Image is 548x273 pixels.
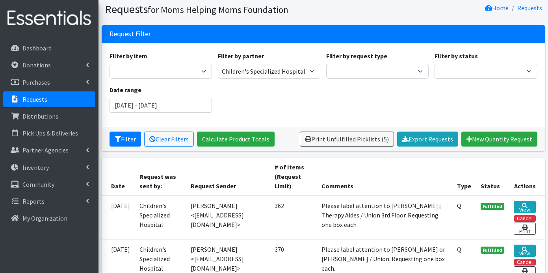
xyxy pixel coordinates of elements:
a: Partner Agencies [3,142,95,158]
h1: Requests [105,2,321,16]
th: Request Sender [186,158,270,196]
a: New Quantity Request [461,132,537,147]
th: Request was sent by: [135,158,186,196]
td: [DATE] [102,196,135,240]
a: Donations [3,57,95,73]
th: Type [452,158,476,196]
td: Please label attention to [PERSON_NAME] ; Therapy Aides / Union 3rd Floor. Requesting one box each. [317,196,453,240]
label: Filter by partner [218,51,264,61]
a: Requests [3,91,95,107]
button: Cancel [514,259,536,266]
small: for Moms Helping Moms Foundation [148,4,288,15]
p: Distributions [22,112,58,120]
a: Dashboard [3,40,95,56]
p: Requests [22,95,47,103]
span: Fulfilled [481,247,504,254]
abbr: Quantity [457,202,461,210]
td: [PERSON_NAME] <[EMAIL_ADDRESS][DOMAIN_NAME]> [186,196,270,240]
a: Purchases [3,74,95,90]
a: Community [3,176,95,192]
p: Donations [22,61,51,69]
input: January 1, 2011 - December 31, 2011 [110,98,212,113]
a: Pick Ups & Deliveries [3,125,95,141]
a: Export Requests [397,132,458,147]
p: Community [22,180,54,188]
span: Fulfilled [481,203,504,210]
th: Status [476,158,509,196]
a: Inventory [3,160,95,175]
p: Inventory [22,163,49,171]
a: Calculate Product Totals [197,132,275,147]
a: Clear Filters [144,132,194,147]
a: Print [514,223,535,235]
th: Actions [509,158,545,196]
label: Filter by request type [326,51,387,61]
p: Dashboard [22,44,52,52]
label: Date range [110,85,141,95]
a: Print Unfulfilled Picklists (5) [300,132,394,147]
a: Reports [3,193,95,209]
th: Comments [317,158,453,196]
button: Filter [110,132,141,147]
abbr: Quantity [457,245,461,253]
td: 362 [270,196,316,240]
p: Reports [22,197,45,205]
p: Partner Agencies [22,146,69,154]
td: Children's Specialized Hospital [135,196,186,240]
p: Purchases [22,78,50,86]
img: HumanEssentials [3,5,95,32]
a: Home [485,4,509,12]
p: Pick Ups & Deliveries [22,129,78,137]
a: My Organization [3,210,95,226]
th: # of Items (Request Limit) [270,158,316,196]
label: Filter by status [435,51,478,61]
p: My Organization [22,214,67,222]
a: Distributions [3,108,95,124]
label: Filter by item [110,51,147,61]
a: View [514,245,535,257]
button: Cancel [514,215,536,222]
a: View [514,201,535,213]
a: Requests [517,4,542,12]
th: Date [102,158,135,196]
h3: Request Filter [110,30,151,38]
